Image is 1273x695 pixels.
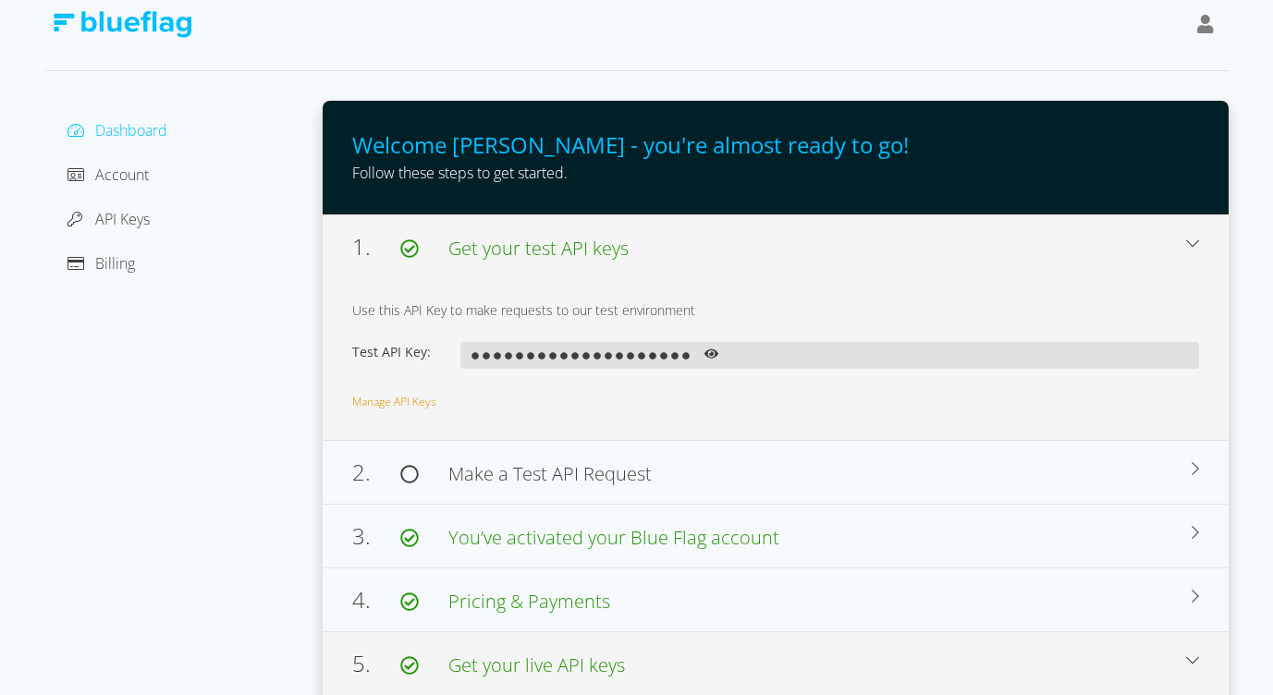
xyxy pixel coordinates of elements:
[448,236,629,261] span: Get your test API keys
[352,231,400,262] span: 1.
[352,457,400,487] span: 2.
[352,300,1199,320] div: Use this API Key to make requests to our test environment
[352,129,909,160] span: Welcome [PERSON_NAME] - you're almost ready to go!
[352,342,460,369] span: Test API Key:
[67,209,150,229] a: API Keys
[95,165,149,185] span: Account
[448,525,779,550] span: You’ve activated your Blue Flag account
[352,648,400,678] span: 5.
[352,394,436,409] a: Manage API Keys
[352,584,400,615] span: 4.
[95,120,167,140] span: Dashboard
[448,461,652,486] span: Make a Test API Request
[67,120,167,140] a: Dashboard
[53,11,191,38] img: Blue Flag Logo
[95,253,135,274] span: Billing
[448,589,610,614] span: Pricing & Payments
[67,165,149,185] a: Account
[95,209,150,229] span: API Keys
[448,652,625,677] span: Get your live API keys
[352,163,568,183] span: Follow these steps to get started.
[67,253,135,274] a: Billing
[352,520,400,551] span: 3.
